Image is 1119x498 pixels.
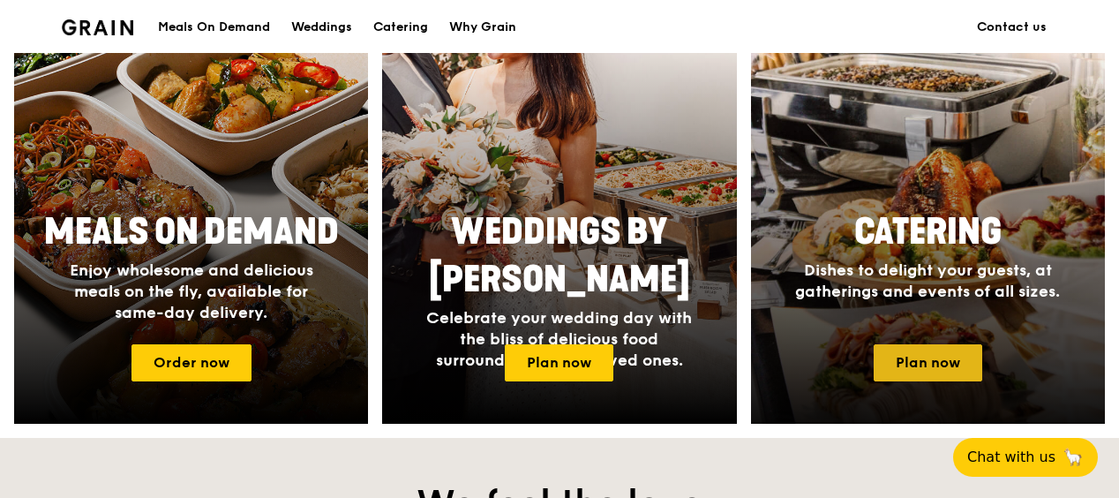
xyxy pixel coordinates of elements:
span: Celebrate your wedding day with the bliss of delicious food surrounded by your loved ones. [426,308,692,370]
a: Order now [131,344,252,381]
div: Catering [373,1,428,54]
div: Weddings [291,1,352,54]
span: 🦙 [1063,447,1084,468]
a: Why Grain [439,1,527,54]
span: Catering [854,211,1002,253]
span: Chat with us [967,447,1055,468]
span: Meals On Demand [44,211,339,253]
span: Enjoy wholesome and delicious meals on the fly, available for same-day delivery. [70,260,313,322]
img: Grain [62,19,133,35]
span: Dishes to delight your guests, at gatherings and events of all sizes. [795,260,1060,301]
div: Meals On Demand [158,1,270,54]
div: Why Grain [449,1,516,54]
a: Catering [363,1,439,54]
a: Contact us [966,1,1057,54]
span: Weddings by [PERSON_NAME] [429,211,690,301]
a: Plan now [874,344,982,381]
button: Chat with us🦙 [953,438,1098,477]
a: Weddings [281,1,363,54]
a: Plan now [505,344,613,381]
